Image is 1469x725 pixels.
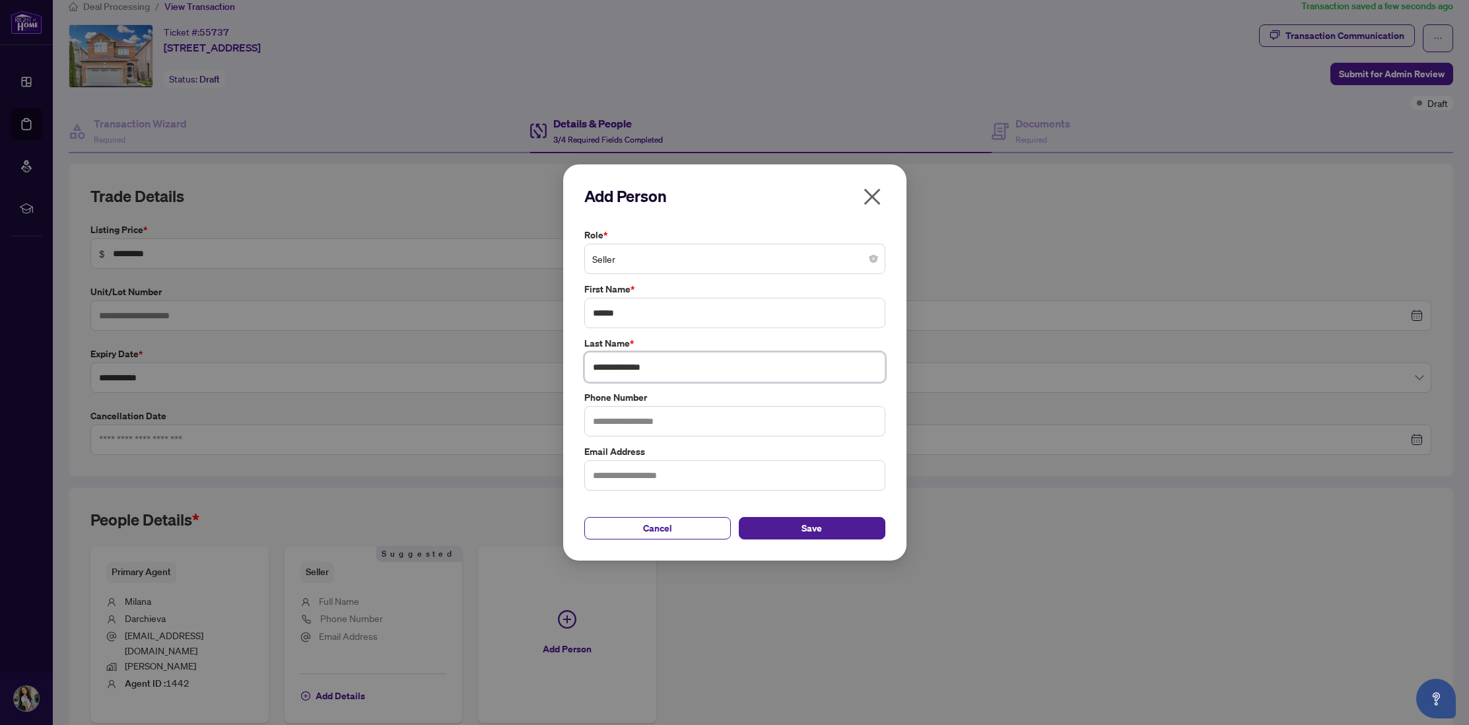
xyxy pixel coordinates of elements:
[739,517,885,539] button: Save
[862,186,883,207] span: close
[802,518,822,539] span: Save
[584,282,885,296] label: First Name
[584,336,885,351] label: Last Name
[584,390,885,405] label: Phone Number
[870,255,877,263] span: close-circle
[584,228,885,242] label: Role
[584,517,731,539] button: Cancel
[643,518,672,539] span: Cancel
[592,246,877,271] span: Seller
[1416,679,1456,718] button: Open asap
[584,186,885,207] h2: Add Person
[584,444,885,459] label: Email Address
